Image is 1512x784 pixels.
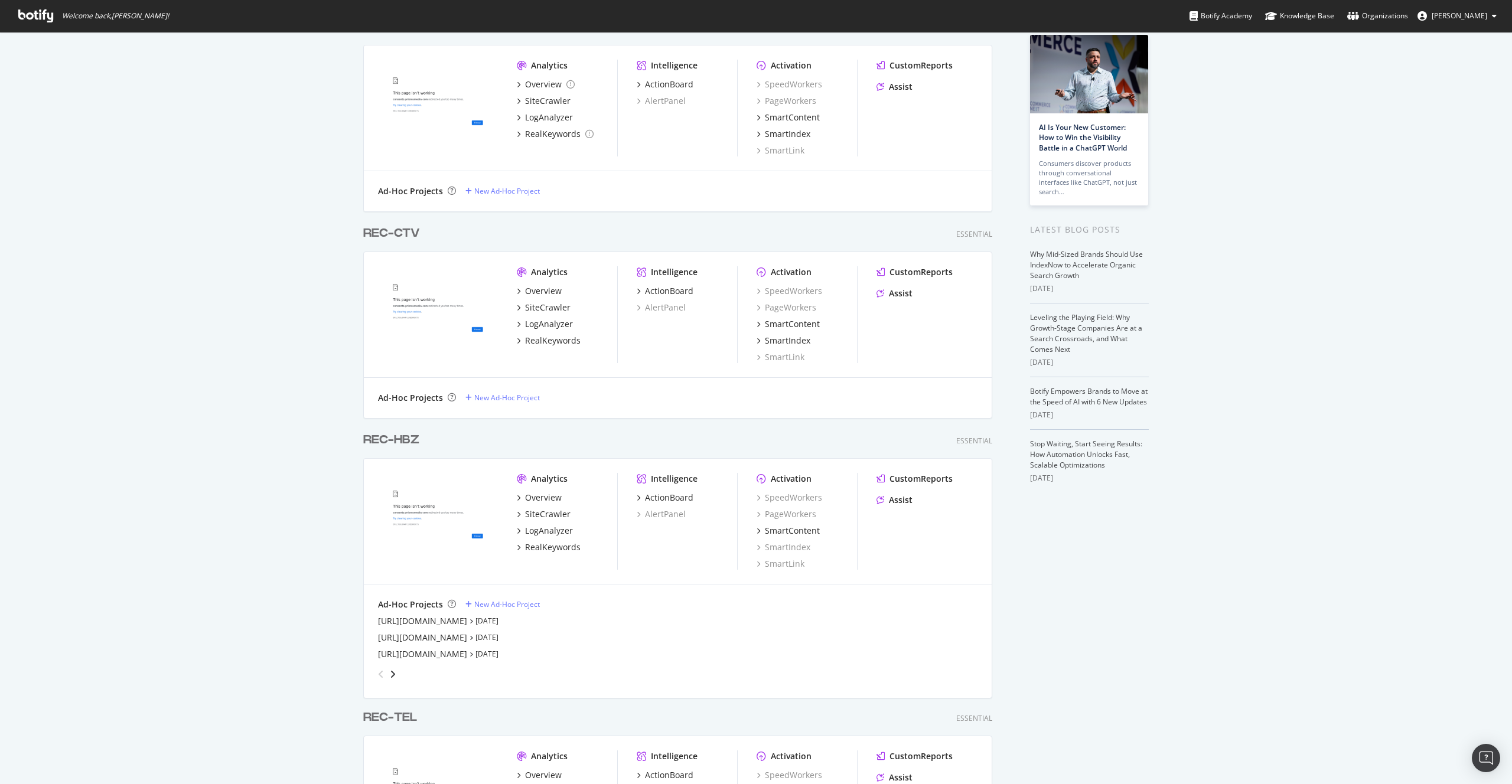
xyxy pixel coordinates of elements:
[876,288,913,299] a: Assist
[525,302,571,313] div: SiteCrawler
[517,112,573,123] a: LogAnalyzer
[378,60,498,155] img: programme.tv
[363,432,424,449] a: REC-HBZ
[757,769,822,781] a: SpeedWorkers
[363,709,417,726] div: REC-TEL
[651,473,698,485] div: Intelligence
[889,60,953,71] div: CustomReports
[1030,473,1149,484] div: [DATE]
[465,393,540,403] a: New Ad-Hoc Project
[378,473,498,569] img: harpersbazaar.com
[378,648,467,660] a: [URL][DOMAIN_NAME]
[363,225,425,242] a: REC-CTV
[637,79,693,90] a: ActionBoard
[757,112,820,123] a: SmartContent
[876,60,953,71] a: CustomReports
[645,492,693,504] div: ActionBoard
[876,81,913,93] a: Assist
[651,750,698,762] div: Intelligence
[525,79,562,90] div: Overview
[517,335,581,347] a: RealKeywords
[465,186,540,196] a: New Ad-Hoc Project
[517,541,581,553] a: RealKeywords
[757,302,816,313] a: PageWorkers
[363,709,422,726] a: REC-TEL
[876,473,953,485] a: CustomReports
[757,145,804,156] a: SmartLink
[378,615,467,627] div: [URL][DOMAIN_NAME]
[378,392,443,404] div: Ad-Hoc Projects
[771,750,812,762] div: Activation
[889,772,913,783] div: Assist
[525,525,573,537] div: LogAnalyzer
[956,229,992,239] div: Essential
[474,599,540,609] div: New Ad-Hoc Project
[378,632,467,643] div: [URL][DOMAIN_NAME]
[1030,357,1149,368] div: [DATE]
[378,599,443,610] div: Ad-Hoc Projects
[765,335,810,347] div: SmartIndex
[1432,11,1487,21] span: Mael Montarou
[1039,122,1127,152] a: AI Is Your New Customer: How to Win the Visibility Battle in a ChatGPT World
[651,60,698,71] div: Intelligence
[517,95,571,107] a: SiteCrawler
[1190,10,1252,22] div: Botify Academy
[373,665,389,684] div: angle-left
[637,769,693,781] a: ActionBoard
[757,335,810,347] a: SmartIndex
[876,494,913,506] a: Assist
[757,558,804,570] a: SmartLink
[517,79,575,90] a: Overview
[531,473,568,485] div: Analytics
[771,60,812,71] div: Activation
[475,632,498,642] a: [DATE]
[1030,439,1142,470] a: Stop Waiting, Start Seeing Results: How Automation Unlocks Fast, Scalable Optimizations
[525,95,571,107] div: SiteCrawler
[475,649,498,659] a: [DATE]
[1030,223,1149,236] div: Latest Blog Posts
[517,128,594,140] a: RealKeywords
[757,525,820,537] a: SmartContent
[531,60,568,71] div: Analytics
[62,11,169,21] span: Welcome back, [PERSON_NAME] !
[876,772,913,783] a: Assist
[1265,10,1334,22] div: Knowledge Base
[525,541,581,553] div: RealKeywords
[637,302,686,313] a: AlertPanel
[757,318,820,330] a: SmartContent
[525,128,581,140] div: RealKeywords
[474,186,540,196] div: New Ad-Hoc Project
[889,750,953,762] div: CustomReports
[956,436,992,446] div: Essential
[1039,159,1139,197] div: Consumers discover products through conversational interfaces like ChatGPT, not just search…
[757,79,822,90] a: SpeedWorkers
[757,508,816,520] div: PageWorkers
[531,750,568,762] div: Analytics
[1030,35,1148,113] img: AI Is Your New Customer: How to Win the Visibility Battle in a ChatGPT World
[517,492,562,504] a: Overview
[1347,10,1408,22] div: Organizations
[637,95,686,107] a: AlertPanel
[771,473,812,485] div: Activation
[876,266,953,278] a: CustomReports
[757,351,804,363] a: SmartLink
[645,79,693,90] div: ActionBoard
[876,750,953,762] a: CustomReports
[757,541,810,553] div: SmartIndex
[474,393,540,403] div: New Ad-Hoc Project
[363,432,419,449] div: REC-HBZ
[757,285,822,297] a: SpeedWorkers
[525,769,562,781] div: Overview
[1030,386,1148,407] a: Botify Empowers Brands to Move at the Speed of AI with 6 New Updates
[637,508,686,520] a: AlertPanel
[517,285,562,297] a: Overview
[517,525,573,537] a: LogAnalyzer
[757,95,816,107] a: PageWorkers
